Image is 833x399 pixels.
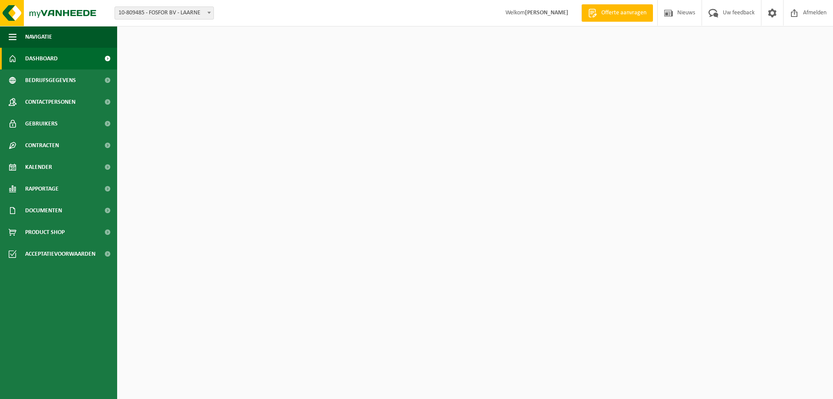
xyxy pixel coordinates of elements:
span: Acceptatievoorwaarden [25,243,95,265]
span: Offerte aanvragen [599,9,649,17]
span: Navigatie [25,26,52,48]
span: Bedrijfsgegevens [25,69,76,91]
span: Documenten [25,200,62,221]
span: 10-809485 - FOSFOR BV - LAARNE [115,7,213,19]
span: 10-809485 - FOSFOR BV - LAARNE [115,7,214,20]
span: Contracten [25,135,59,156]
span: Dashboard [25,48,58,69]
a: Offerte aanvragen [581,4,653,22]
strong: [PERSON_NAME] [525,10,568,16]
span: Kalender [25,156,52,178]
span: Product Shop [25,221,65,243]
span: Gebruikers [25,113,58,135]
span: Contactpersonen [25,91,75,113]
span: Rapportage [25,178,59,200]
